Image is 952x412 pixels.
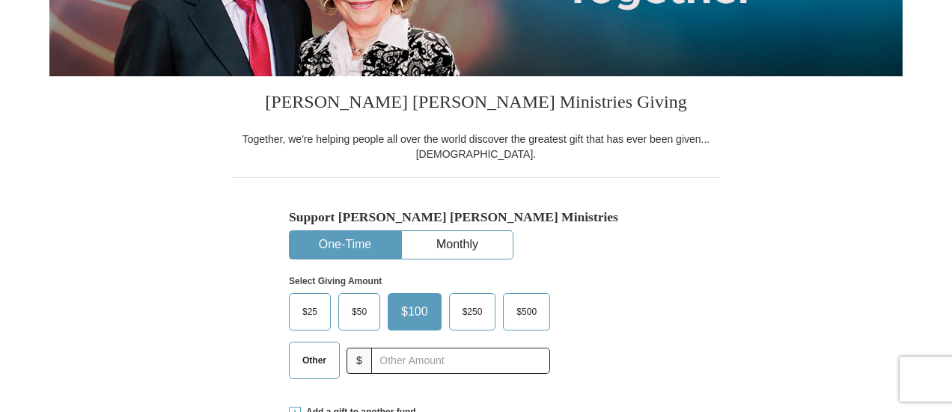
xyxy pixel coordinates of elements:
h5: Support [PERSON_NAME] [PERSON_NAME] Ministries [289,209,663,225]
h3: [PERSON_NAME] [PERSON_NAME] Ministries Giving [233,76,719,132]
span: $25 [295,301,325,323]
button: One-Time [290,231,400,259]
input: Other Amount [371,348,550,374]
span: $250 [455,301,490,323]
span: $ [347,348,372,374]
button: Monthly [402,231,513,259]
span: $100 [394,301,436,323]
strong: Select Giving Amount [289,276,382,286]
span: $500 [509,301,544,323]
div: Together, we're helping people all over the world discover the greatest gift that has ever been g... [233,132,719,162]
span: Other [295,349,334,372]
span: $50 [344,301,374,323]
